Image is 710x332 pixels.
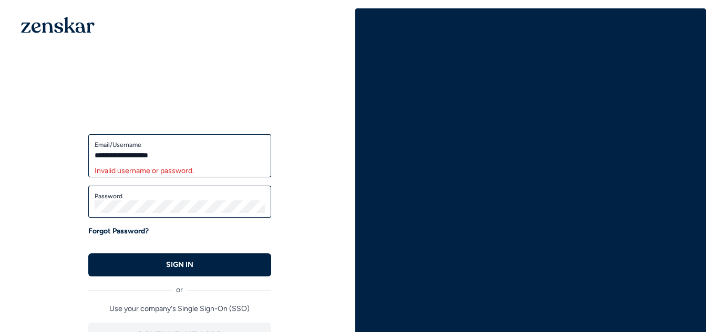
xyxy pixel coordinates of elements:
[88,253,271,276] button: SIGN IN
[166,260,193,270] p: SIGN IN
[95,141,265,149] label: Email/Username
[95,166,265,176] div: Invalid username or password.
[88,304,271,314] p: Use your company's Single Sign-On (SSO)
[88,276,271,295] div: or
[95,192,265,200] label: Password
[21,17,95,33] img: 1OGAJ2xQqyY4LXKgY66KYq0eOWRCkrZdAb3gUhuVAqdWPZE9SRJmCz+oDMSn4zDLXe31Ii730ItAGKgCKgCCgCikA4Av8PJUP...
[88,226,149,237] a: Forgot Password?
